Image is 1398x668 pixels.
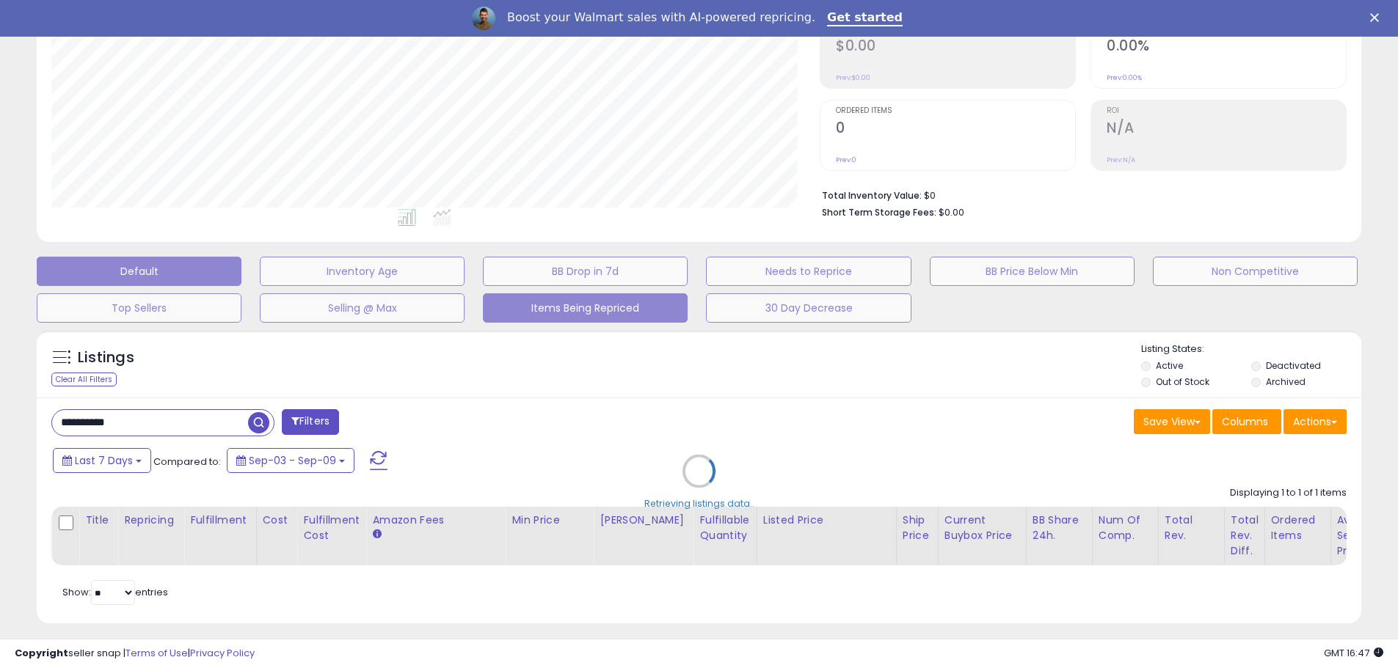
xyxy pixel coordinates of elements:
[483,257,688,286] button: BB Drop in 7d
[1107,120,1346,139] h2: N/A
[1107,73,1142,82] small: Prev: 0.00%
[822,186,1336,203] li: $0
[37,293,241,323] button: Top Sellers
[190,646,255,660] a: Privacy Policy
[125,646,188,660] a: Terms of Use
[483,293,688,323] button: Items Being Repriced
[472,7,495,30] img: Profile image for Adrian
[822,206,936,219] b: Short Term Storage Fees:
[1370,13,1385,22] div: Close
[822,189,922,202] b: Total Inventory Value:
[15,646,68,660] strong: Copyright
[827,10,903,26] a: Get started
[930,257,1135,286] button: BB Price Below Min
[836,155,856,164] small: Prev: 0
[836,73,870,82] small: Prev: $0.00
[37,257,241,286] button: Default
[260,257,465,286] button: Inventory Age
[939,205,964,219] span: $0.00
[706,257,911,286] button: Needs to Reprice
[836,120,1075,139] h2: 0
[260,293,465,323] button: Selling @ Max
[836,37,1075,57] h2: $0.00
[15,647,255,661] div: seller snap | |
[706,293,911,323] button: 30 Day Decrease
[1107,37,1346,57] h2: 0.00%
[1153,257,1358,286] button: Non Competitive
[1107,155,1135,164] small: Prev: N/A
[836,107,1075,115] span: Ordered Items
[1107,107,1346,115] span: ROI
[644,496,754,510] div: Retrieving listings data..
[507,10,815,25] div: Boost your Walmart sales with AI-powered repricing.
[1324,646,1383,660] span: 2025-09-17 16:47 GMT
